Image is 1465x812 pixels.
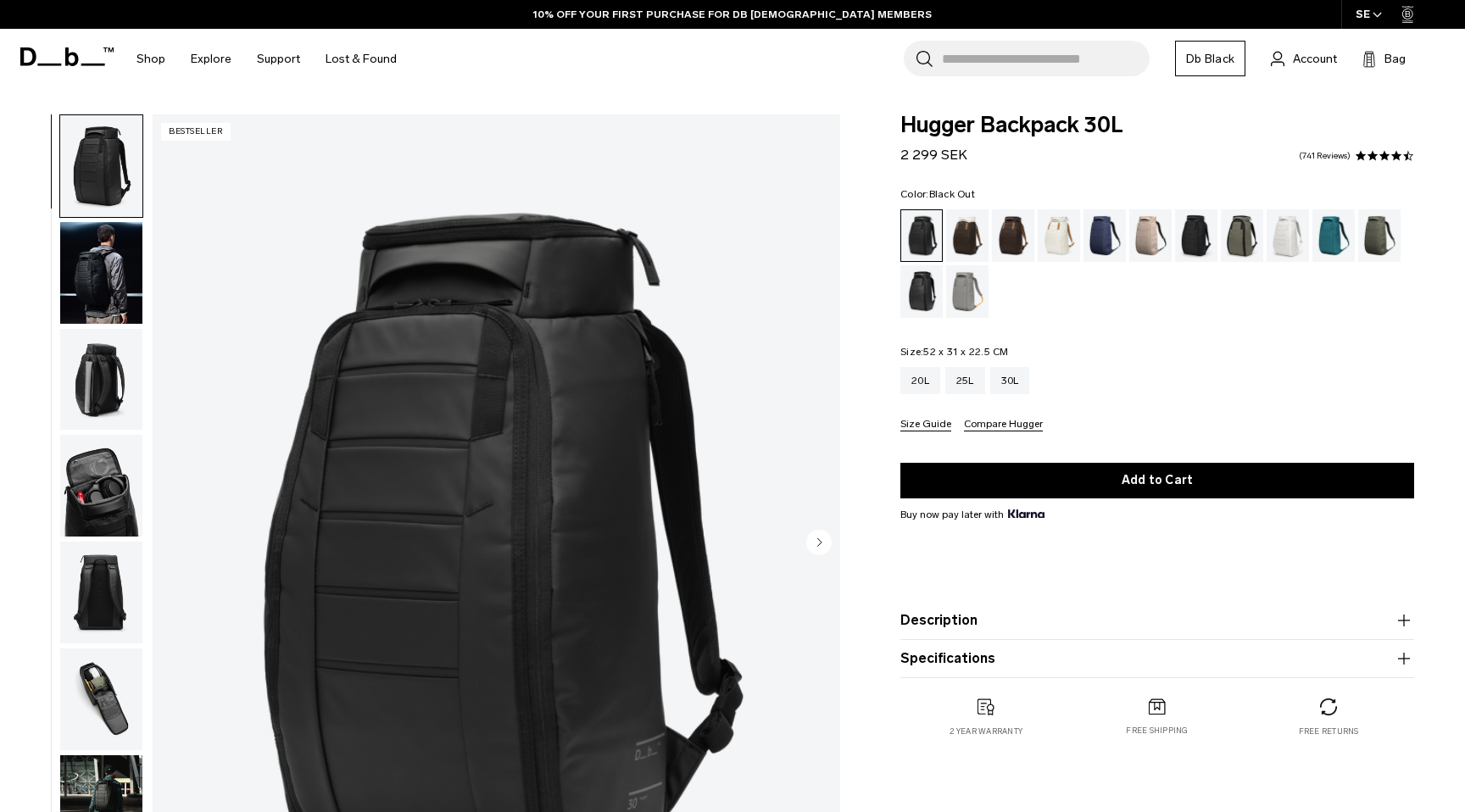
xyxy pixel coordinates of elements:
[59,114,143,218] button: Hugger Backpack 30L Black Out
[1038,209,1080,262] a: Oatmilk
[900,209,943,262] a: Black Out
[1299,152,1351,160] a: 741 reviews
[900,114,1414,136] span: Hugger Backpack 30L
[900,419,951,431] button: Size Guide
[326,29,397,89] a: Lost & Found
[1358,209,1401,262] a: Moss Green
[59,221,143,325] button: Hugger Backpack 30L Black Out
[161,123,231,141] p: Bestseller
[1271,48,1337,69] a: Account
[964,419,1043,431] button: Compare Hugger
[59,434,143,537] button: Hugger Backpack 30L Black Out
[900,147,967,163] span: 2 299 SEK
[900,507,1044,522] span: Buy now pay later with
[60,329,142,431] img: Hugger Backpack 30L Black Out
[1126,725,1188,737] p: Free shipping
[1175,209,1217,262] a: Charcoal Grey
[900,347,1009,357] legend: Size:
[900,463,1414,498] button: Add to Cart
[1008,509,1044,518] img: {"height" => 20, "alt" => "Klarna"}
[1362,48,1406,69] button: Bag
[946,209,989,262] a: Cappuccino
[1083,209,1126,262] a: Blue Hour
[136,29,165,89] a: Shop
[60,648,142,750] img: Hugger Backpack 30L Black Out
[60,115,142,217] img: Hugger Backpack 30L Black Out
[950,726,1022,737] p: 2 year warranty
[1299,726,1359,737] p: Free returns
[900,189,975,199] legend: Color:
[990,367,1030,394] a: 30L
[900,367,940,394] a: 20L
[900,265,943,318] a: Reflective Black
[992,209,1034,262] a: Espresso
[59,648,143,751] button: Hugger Backpack 30L Black Out
[59,328,143,431] button: Hugger Backpack 30L Black Out
[900,610,1414,631] button: Description
[60,435,142,537] img: Hugger Backpack 30L Black Out
[1221,209,1263,262] a: Forest Green
[946,265,989,318] a: Sand Grey
[59,541,143,644] button: Hugger Backpack 30L Black Out
[60,542,142,643] img: Hugger Backpack 30L Black Out
[1312,209,1355,262] a: Midnight Teal
[1129,209,1172,262] a: Fogbow Beige
[1267,209,1309,262] a: Clean Slate
[1175,41,1245,76] a: Db Black
[124,29,409,89] nav: Main Navigation
[945,367,985,394] a: 25L
[191,29,231,89] a: Explore
[533,7,932,22] a: 10% OFF YOUR FIRST PURCHASE FOR DB [DEMOGRAPHIC_DATA] MEMBERS
[900,648,1414,669] button: Specifications
[806,529,832,558] button: Next slide
[60,222,142,324] img: Hugger Backpack 30L Black Out
[257,29,300,89] a: Support
[923,346,1008,358] span: 52 x 31 x 22.5 CM
[929,188,975,200] span: Black Out
[1384,50,1406,68] span: Bag
[1293,50,1337,68] span: Account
